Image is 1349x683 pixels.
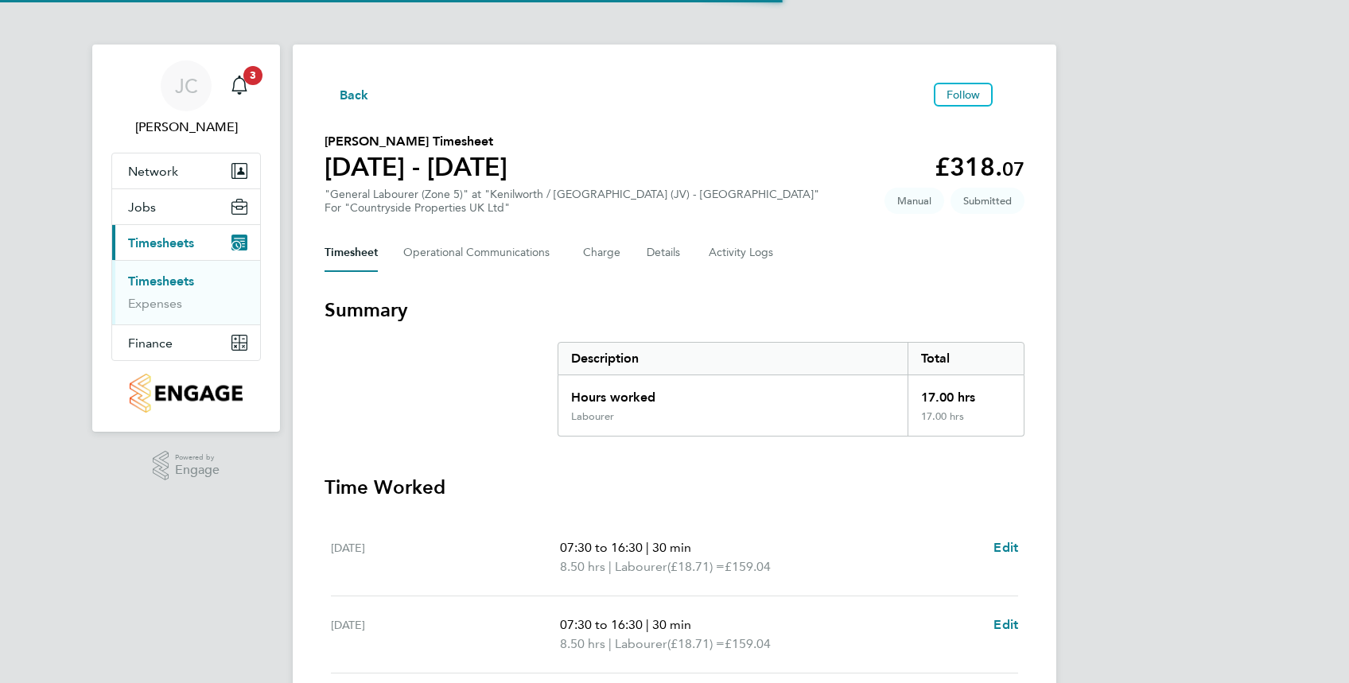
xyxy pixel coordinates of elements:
[128,336,173,351] span: Finance
[224,60,255,111] a: 3
[608,636,612,651] span: |
[92,45,280,432] nav: Main navigation
[652,617,691,632] span: 30 min
[652,540,691,555] span: 30 min
[993,617,1018,632] span: Edit
[908,410,1024,436] div: 17.00 hrs
[608,559,612,574] span: |
[725,559,771,574] span: £159.04
[175,76,198,96] span: JC
[993,540,1018,555] span: Edit
[128,164,178,179] span: Network
[558,375,908,410] div: Hours worked
[725,636,771,651] span: £159.04
[325,188,819,215] div: "General Labourer (Zone 5)" at "Kenilworth / [GEOGRAPHIC_DATA] (JV) - [GEOGRAPHIC_DATA]"
[934,83,993,107] button: Follow
[947,87,980,102] span: Follow
[340,86,369,105] span: Back
[128,200,156,215] span: Jobs
[993,615,1018,634] a: Edit
[935,152,1024,182] app-decimal: £318.
[243,66,262,85] span: 3
[175,451,220,464] span: Powered by
[646,540,649,555] span: |
[667,559,725,574] span: (£18.71) =
[325,84,369,104] button: Back
[112,153,260,188] button: Network
[325,151,507,183] h1: [DATE] - [DATE]
[130,374,242,413] img: countryside-properties-logo-retina.png
[331,615,560,654] div: [DATE]
[884,188,944,214] span: This timesheet was manually created.
[615,634,667,654] span: Labourer
[325,297,1024,323] h3: Summary
[325,234,378,272] button: Timesheet
[325,475,1024,500] h3: Time Worked
[128,274,194,289] a: Timesheets
[571,410,614,423] div: Labourer
[112,225,260,260] button: Timesheets
[111,374,261,413] a: Go to home page
[558,342,1024,437] div: Summary
[560,559,605,574] span: 8.50 hrs
[647,234,683,272] button: Details
[1002,157,1024,180] span: 07
[560,617,643,632] span: 07:30 to 16:30
[908,343,1024,374] div: Total
[112,325,260,360] button: Finance
[112,260,260,324] div: Timesheets
[128,235,194,250] span: Timesheets
[993,538,1018,557] a: Edit
[667,636,725,651] span: (£18.71) =
[999,91,1024,99] button: Timesheets Menu
[128,296,182,311] a: Expenses
[583,234,621,272] button: Charge
[153,451,220,481] a: Powered byEngage
[325,201,819,215] div: For "Countryside Properties UK Ltd"
[560,540,643,555] span: 07:30 to 16:30
[615,557,667,576] span: Labourer
[558,343,908,374] div: Description
[709,234,776,272] button: Activity Logs
[175,464,220,477] span: Engage
[112,189,260,224] button: Jobs
[951,188,1024,214] span: This timesheet is Submitted.
[111,60,261,137] a: JC[PERSON_NAME]
[403,234,558,272] button: Operational Communications
[325,132,507,151] h2: [PERSON_NAME] Timesheet
[560,636,605,651] span: 8.50 hrs
[111,118,261,137] span: Jayne Cadman
[908,375,1024,410] div: 17.00 hrs
[331,538,560,576] div: [DATE]
[646,617,649,632] span: |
